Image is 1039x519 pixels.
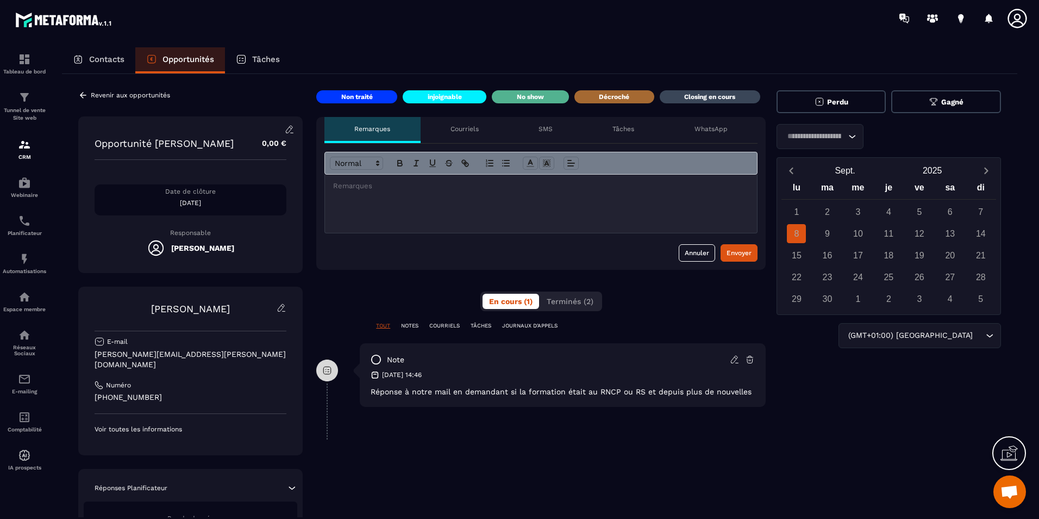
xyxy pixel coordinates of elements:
div: 22 [787,268,806,287]
div: 23 [818,268,837,287]
p: Responsable [95,229,286,237]
p: injoignable [428,92,462,101]
a: automationsautomationsWebinaire [3,168,46,206]
a: formationformationCRM [3,130,46,168]
img: scheduler [18,214,31,227]
p: 0,00 € [251,133,286,154]
p: Tâches [612,125,634,133]
p: TOUT [376,322,390,330]
a: formationformationTunnel de vente Site web [3,83,46,130]
p: JOURNAUX D'APPELS [502,322,558,330]
div: 20 [941,246,960,265]
div: ve [904,180,935,199]
div: 1 [787,202,806,221]
div: sa [935,180,965,199]
div: Search for option [838,323,1001,348]
div: 25 [879,268,898,287]
div: 7 [971,202,990,221]
div: ma [812,180,842,199]
div: je [873,180,904,199]
p: IA prospects [3,465,46,471]
button: Terminés (2) [540,294,600,309]
div: 5 [971,289,990,308]
div: 17 [848,246,867,265]
img: automations [18,252,31,265]
p: TÂCHES [471,322,491,330]
p: CRM [3,154,46,160]
div: Calendar wrapper [781,180,996,308]
a: automationsautomationsEspace membre [3,282,46,320]
button: Open months overlay [802,161,889,180]
p: Réseaux Sociaux [3,344,46,356]
a: formationformationTableau de bord [3,45,46,83]
button: Gagné [891,90,1001,113]
div: lu [781,180,812,199]
div: 29 [787,289,806,308]
div: 3 [910,289,929,308]
button: Open years overlay [888,161,976,180]
div: 2 [879,289,898,308]
div: 11 [879,224,898,243]
div: 4 [941,289,960,308]
span: (GMT+01:00) [GEOGRAPHIC_DATA] [846,330,975,342]
p: Date de clôture [95,187,286,196]
p: Planificateur [3,230,46,236]
div: 1 [848,289,867,308]
div: 18 [879,246,898,265]
div: 19 [910,246,929,265]
a: automationsautomationsAutomatisations [3,244,46,282]
p: Webinaire [3,192,46,198]
div: 21 [971,246,990,265]
span: Terminés (2) [547,297,593,306]
p: No show [517,92,544,101]
p: note [387,355,404,365]
h5: [PERSON_NAME] [171,244,234,252]
p: Remarques [354,125,390,133]
img: logo [15,10,113,29]
div: 9 [818,224,837,243]
p: Opportunités [162,54,214,64]
button: Perdu [777,90,886,113]
img: formation [18,91,31,104]
a: accountantaccountantComptabilité [3,403,46,441]
p: Comptabilité [3,427,46,432]
img: automations [18,449,31,462]
div: 5 [910,202,929,221]
p: [PERSON_NAME][EMAIL_ADDRESS][PERSON_NAME][DOMAIN_NAME] [95,349,286,370]
div: 26 [910,268,929,287]
div: 16 [818,246,837,265]
div: Ouvrir le chat [993,475,1026,508]
p: Numéro [106,381,131,390]
a: Tâches [225,47,291,73]
div: 24 [848,268,867,287]
p: [DATE] 14:46 [382,370,422,379]
span: En cours (1) [489,297,533,306]
p: SMS [539,125,553,133]
p: Réponses Planificateur [95,484,167,492]
p: Closing en cours [684,92,735,101]
div: 12 [910,224,929,243]
div: 6 [941,202,960,221]
button: En cours (1) [483,294,539,309]
div: di [966,180,996,199]
div: 3 [848,202,867,221]
a: [PERSON_NAME] [151,303,230,314]
img: formation [18,53,31,66]
div: 8 [787,224,806,243]
p: Tableau de bord [3,69,46,75]
p: WhatsApp [694,125,728,133]
input: Search for option [975,330,983,342]
span: Gagné [941,98,963,106]
img: accountant [18,411,31,424]
button: Envoyer [721,244,758,262]
button: Next month [976,163,996,178]
p: Contacts [89,54,124,64]
span: Perdu [827,98,848,106]
p: Espace membre [3,306,46,312]
input: Search for option [784,131,846,143]
div: 14 [971,224,990,243]
div: 27 [941,268,960,287]
div: 13 [941,224,960,243]
div: me [843,180,873,199]
button: Annuler [679,244,715,262]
